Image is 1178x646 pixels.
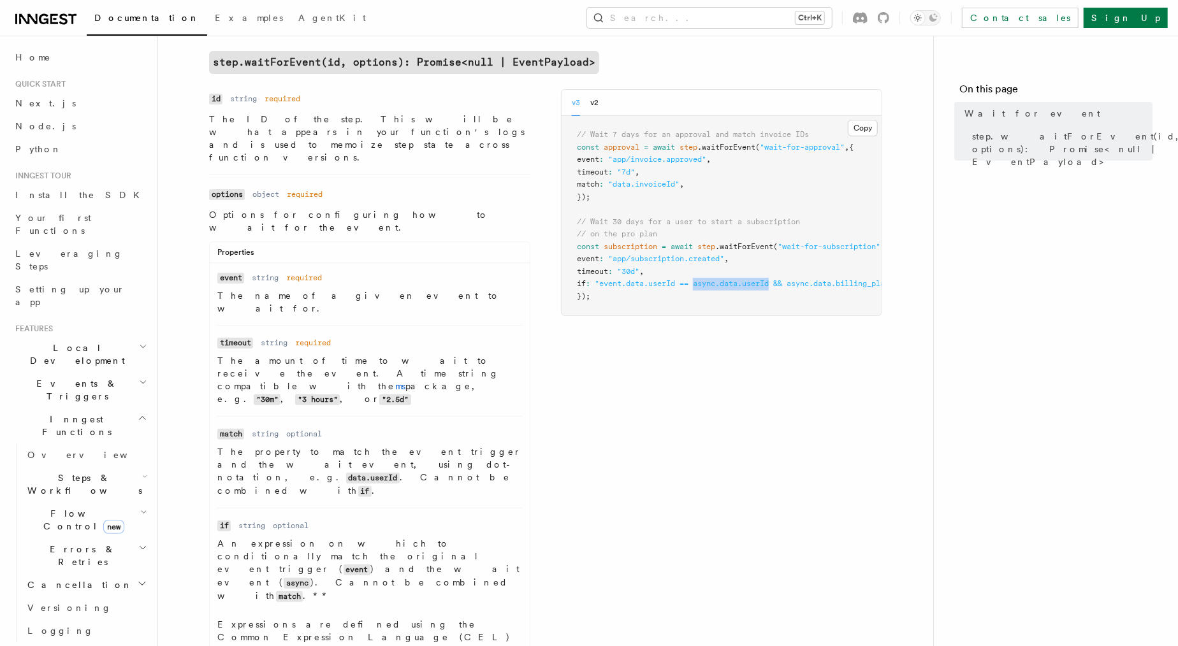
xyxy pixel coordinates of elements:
a: ms [395,381,405,391]
dd: required [295,338,331,348]
span: : [608,267,613,276]
span: ( [773,242,778,251]
span: "7d" [617,168,635,176]
code: options [209,189,245,200]
a: Overview [22,443,150,466]
span: , [706,155,711,164]
span: match [577,180,599,189]
dd: string [238,520,265,531]
kbd: Ctrl+K [796,11,824,24]
span: step [680,143,697,152]
button: v3 [572,90,580,116]
button: Events & Triggers [10,372,150,408]
span: .waitForEvent [715,242,773,251]
a: Wait for event [959,102,1153,125]
span: Events & Triggers [10,377,139,403]
span: Next.js [15,98,76,108]
a: AgentKit [291,4,374,34]
a: step.waitForEvent(id, options): Promise<null | EventPayload> [209,51,599,74]
code: "2.5d" [379,394,411,405]
span: Wait for event [964,107,1100,120]
span: ( [755,143,760,152]
span: if [577,279,586,288]
button: Flow Controlnew [22,502,150,538]
span: const [577,242,599,251]
p: The amount of time to wait to receive the event. A time string compatible with the package, e.g. ... [217,354,522,406]
a: Python [10,138,150,161]
span: Home [15,51,51,64]
button: Cancellation [22,573,150,596]
button: Local Development [10,336,150,372]
span: , [845,143,849,152]
a: Contact sales [962,8,1079,28]
span: Setting up your app [15,284,125,307]
span: "data.invoiceId" [608,180,680,189]
dd: required [265,94,300,104]
dd: object [252,189,279,199]
code: "30m" [254,394,280,405]
span: Local Development [10,341,139,367]
span: new [103,520,124,534]
a: Leveraging Steps [10,242,150,278]
span: await [653,143,675,152]
span: = [662,242,666,251]
a: Next.js [10,92,150,115]
span: , [639,267,644,276]
span: Documentation [94,13,200,23]
span: : [586,279,590,288]
dd: string [252,429,279,439]
span: , [880,242,885,251]
a: Logging [22,619,150,642]
span: Flow Control [22,507,140,533]
code: async [284,578,310,589]
dd: required [286,273,322,283]
span: "wait-for-subscription" [778,242,880,251]
span: Cancellation [22,578,133,591]
span: "wait-for-approval" [760,143,845,152]
button: v2 [590,90,599,116]
a: Examples [207,4,291,34]
span: subscription [604,242,657,251]
span: Overview [27,450,159,460]
dd: string [252,273,279,283]
a: Sign Up [1084,8,1168,28]
button: Search...Ctrl+K [587,8,832,28]
dd: optional [273,520,309,531]
button: Toggle dark mode [910,10,941,25]
code: if [217,520,231,531]
dd: string [261,338,287,348]
span: , [724,254,729,263]
span: : [599,180,604,189]
code: id [209,94,222,104]
a: Node.js [10,115,150,138]
span: }); [577,292,590,301]
code: match [276,591,303,602]
p: Options for configuring how to wait for the event. [209,208,530,234]
p: The property to match the event trigger and the wait event, using dot-notation, e.g. . Cannot be ... [217,445,522,498]
span: await [671,242,693,251]
span: Inngest Functions [10,413,138,438]
span: "app/invoice.approved" [608,155,706,164]
span: approval [604,143,639,152]
span: step [697,242,715,251]
span: Node.js [15,121,76,131]
dd: optional [286,429,322,439]
code: timeout [217,338,253,348]
span: }); [577,192,590,201]
span: event [577,155,599,164]
span: = [644,143,648,152]
code: event [217,273,244,284]
dd: required [287,189,323,199]
span: Leveraging Steps [15,248,123,271]
span: AgentKit [298,13,366,23]
code: event [344,564,370,575]
span: const [577,143,599,152]
p: The name of a given event to wait for. [217,289,522,315]
dd: string [230,94,257,104]
a: Setting up your app [10,278,150,313]
a: Home [10,46,150,69]
span: // Wait 7 days for an approval and match invoice IDs [577,130,809,139]
span: timeout [577,267,608,276]
span: Logging [27,626,94,636]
